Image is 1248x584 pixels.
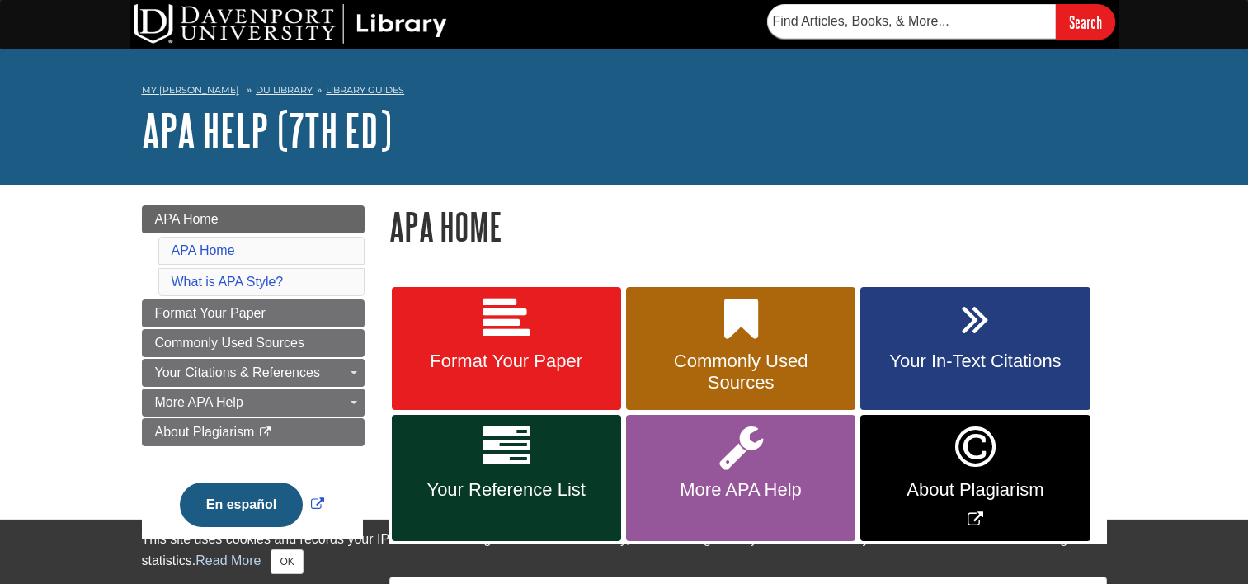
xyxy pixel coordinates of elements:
a: DU Library [256,84,313,96]
input: Search [1056,4,1115,40]
a: Link opens in new window [860,415,1090,541]
input: Find Articles, Books, & More... [767,4,1056,39]
a: What is APA Style? [172,275,284,289]
form: Searches DU Library's articles, books, and more [767,4,1115,40]
a: Format Your Paper [392,287,621,411]
span: Commonly Used Sources [155,336,304,350]
span: More APA Help [638,479,843,501]
span: About Plagiarism [155,425,255,439]
span: About Plagiarism [873,479,1077,501]
span: Your Citations & References [155,365,320,379]
a: Your Citations & References [142,359,365,387]
a: More APA Help [626,415,855,541]
span: Your Reference List [404,479,609,501]
a: My [PERSON_NAME] [142,83,239,97]
a: More APA Help [142,389,365,417]
nav: breadcrumb [142,79,1107,106]
span: More APA Help [155,395,243,409]
button: En español [180,483,303,527]
div: Guide Page Menu [142,205,365,555]
a: Format Your Paper [142,299,365,327]
a: APA Home [172,243,235,257]
h1: APA Home [389,205,1107,247]
a: Library Guides [326,84,404,96]
span: Commonly Used Sources [638,351,843,393]
span: APA Home [155,212,219,226]
i: This link opens in a new window [258,427,272,438]
a: APA Help (7th Ed) [142,105,392,156]
span: Format Your Paper [155,306,266,320]
a: About Plagiarism [142,418,365,446]
a: Your In-Text Citations [860,287,1090,411]
img: DU Library [134,4,447,44]
a: Commonly Used Sources [142,329,365,357]
span: Format Your Paper [404,351,609,372]
a: Your Reference List [392,415,621,541]
a: Commonly Used Sources [626,287,855,411]
a: APA Home [142,205,365,233]
a: Link opens in new window [176,497,328,511]
span: Your In-Text Citations [873,351,1077,372]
